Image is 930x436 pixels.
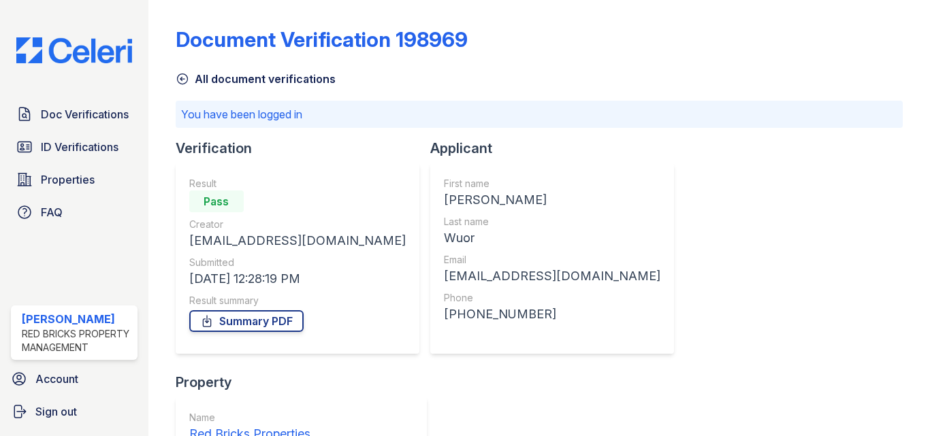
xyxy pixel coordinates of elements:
div: Email [444,253,660,267]
div: Document Verification 198969 [176,27,468,52]
a: Account [5,365,143,392]
a: Sign out [5,398,143,425]
div: Result [189,177,406,190]
div: [EMAIL_ADDRESS][DOMAIN_NAME] [444,267,660,286]
span: Doc Verifications [41,106,129,122]
a: FAQ [11,199,138,226]
div: [DATE] 12:28:19 PM [189,269,406,288]
div: Creator [189,218,406,231]
span: Account [35,371,78,387]
div: [EMAIL_ADDRESS][DOMAIN_NAME] [189,231,406,250]
p: You have been logged in [181,106,897,122]
div: [PHONE_NUMBER] [444,305,660,324]
img: CE_Logo_Blue-a8612792a0a2168367f1c8372b55b34899dd931a85d93a1a3d3e32e68fde9ad4.png [5,37,143,63]
div: First name [444,177,660,190]
div: Verification [176,139,430,158]
div: Pass [189,190,244,212]
div: [PERSON_NAME] [22,311,132,327]
span: Sign out [35,403,77,420]
div: Red Bricks Property Management [22,327,132,354]
span: ID Verifications [41,139,118,155]
span: FAQ [41,204,63,220]
div: Phone [444,291,660,305]
div: Property [176,373,438,392]
div: [PERSON_NAME] [444,190,660,209]
div: Name [189,411,413,424]
div: Submitted [189,256,406,269]
a: ID Verifications [11,133,138,161]
div: Applicant [430,139,685,158]
div: Wuor [444,229,660,248]
a: Summary PDF [189,310,304,332]
div: Last name [444,215,660,229]
a: All document verifications [176,71,336,87]
div: Result summary [189,294,406,307]
a: Properties [11,166,138,193]
a: Doc Verifications [11,101,138,128]
span: Properties [41,171,95,188]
